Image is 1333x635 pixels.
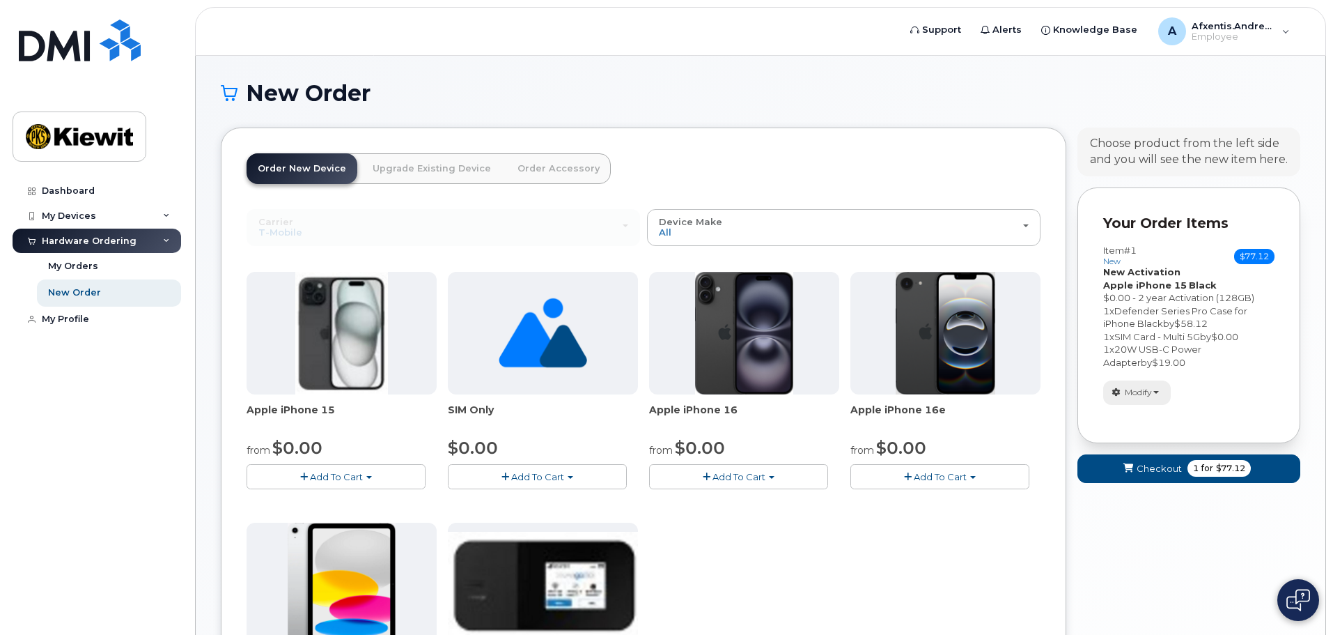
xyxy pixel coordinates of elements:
[499,272,587,395] img: no_image_found-2caef05468ed5679b831cfe6fc140e25e0c280774317ffc20a367ab7fd17291e.png
[1103,291,1274,305] div: $0.00 - 2 year Activation (128GB)
[221,81,1300,105] h1: New Order
[695,272,793,395] img: iphone_16_plus.png
[448,403,638,431] div: SIM Only
[247,403,437,431] div: Apple iPhone 15
[850,444,874,457] small: from
[295,272,388,395] img: iphone15.jpg
[511,471,564,482] span: Add To Cart
[247,444,270,457] small: from
[850,464,1029,489] button: Add To Cart
[649,403,839,431] div: Apple iPhone 16
[448,438,498,458] span: $0.00
[1174,318,1208,329] span: $58.12
[1125,386,1152,399] span: Modify
[659,227,671,238] span: All
[675,438,725,458] span: $0.00
[1103,344,1201,368] span: 20W USB-C Power Adapter
[649,464,828,489] button: Add To Cart
[1286,589,1310,611] img: Open chat
[1152,357,1185,368] span: $19.00
[1103,245,1137,266] h3: Item
[1103,213,1274,234] p: Your Order Items
[1103,331,1109,342] span: 1
[850,403,1040,431] div: Apple iPhone 16e
[272,438,322,458] span: $0.00
[1234,249,1274,264] span: $77.12
[1211,331,1238,342] span: $0.00
[448,464,627,489] button: Add To Cart
[1193,462,1199,475] span: 1
[712,471,765,482] span: Add To Cart
[1103,257,1121,266] small: new
[1103,305,1274,330] div: x by
[247,464,426,489] button: Add To Cart
[506,153,611,184] a: Order Accessory
[1103,330,1274,344] div: x by
[647,209,1040,245] button: Device Make All
[1103,305,1109,316] span: 1
[1077,454,1300,483] button: Checkout 1 for $77.12
[247,153,357,184] a: Order New Device
[896,272,996,395] img: iphone16e.png
[1103,344,1109,355] span: 1
[1189,280,1217,291] strong: Black
[649,444,673,457] small: from
[1124,245,1137,256] span: #1
[1137,462,1182,475] span: Checkout
[361,153,502,184] a: Upgrade Existing Device
[659,216,722,227] span: Device Make
[876,438,926,458] span: $0.00
[1103,305,1247,330] span: Defender Series Pro Case for iPhone Black
[1103,280,1187,291] strong: Apple iPhone 15
[1103,266,1180,277] strong: New Activation
[310,471,363,482] span: Add To Cart
[1114,331,1200,342] span: SIM Card - Multi 5G
[1216,462,1245,475] span: $77.12
[1199,462,1216,475] span: for
[1103,381,1171,405] button: Modify
[914,471,967,482] span: Add To Cart
[1103,343,1274,369] div: x by
[1090,136,1288,168] div: Choose product from the left side and you will see the new item here.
